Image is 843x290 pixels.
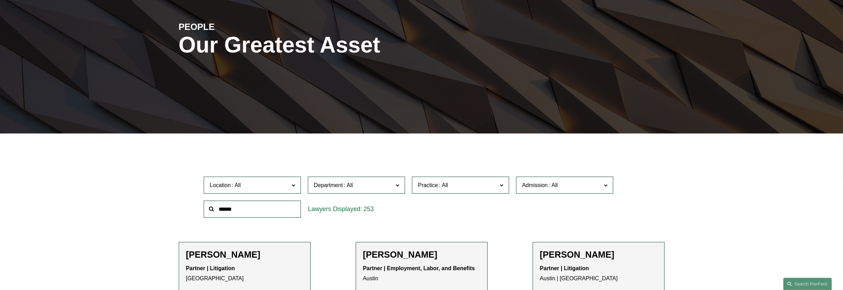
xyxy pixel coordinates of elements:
h2: [PERSON_NAME] [186,249,303,260]
h1: Our Greatest Asset [179,32,503,58]
p: [GEOGRAPHIC_DATA] [186,264,303,284]
span: Location [210,182,231,188]
strong: Partner | Employment, Labor, and Benefits [363,265,475,271]
span: Admission [522,182,548,188]
span: Department [314,182,343,188]
p: Austin | [GEOGRAPHIC_DATA] [540,264,657,284]
h2: [PERSON_NAME] [540,249,657,260]
strong: Partner | Litigation [186,265,235,271]
a: Search this site [783,278,832,290]
span: 253 [363,206,374,212]
h4: PEOPLE [179,21,300,32]
strong: Partner | Litigation [540,265,589,271]
span: Practice [418,182,438,188]
p: Austin [363,264,480,284]
h2: [PERSON_NAME] [363,249,480,260]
